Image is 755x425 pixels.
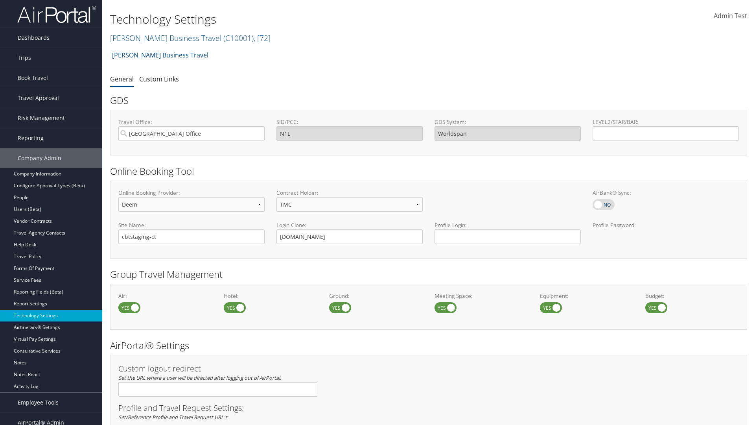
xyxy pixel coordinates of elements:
[18,48,31,68] span: Trips
[329,292,423,300] label: Ground:
[224,292,317,300] label: Hotel:
[223,33,254,43] span: ( C10001 )
[593,199,615,210] label: AirBank® Sync
[112,47,208,63] a: [PERSON_NAME] Business Travel
[18,68,48,88] span: Book Travel
[645,292,739,300] label: Budget:
[110,11,535,28] h1: Technology Settings
[18,88,59,108] span: Travel Approval
[540,292,633,300] label: Equipment:
[276,221,423,229] label: Login Clone:
[276,189,423,197] label: Contract Holder:
[18,148,61,168] span: Company Admin
[118,374,281,381] em: Set the URL where a user will be directed after logging out of AirPortal.
[118,292,212,300] label: Air:
[118,221,265,229] label: Site Name:
[118,118,265,126] label: Travel Office:
[593,221,739,244] label: Profile Password:
[110,75,134,83] a: General
[118,414,227,421] em: Set/Reference Profile and Travel Request URL's
[110,164,747,178] h2: Online Booking Tool
[139,75,179,83] a: Custom Links
[18,128,44,148] span: Reporting
[110,94,741,107] h2: GDS
[118,189,265,197] label: Online Booking Provider:
[17,5,96,24] img: airportal-logo.png
[118,404,739,412] h3: Profile and Travel Request Settings:
[714,4,747,28] a: Admin Test
[254,33,271,43] span: , [ 72 ]
[18,28,50,48] span: Dashboards
[435,118,581,126] label: GDS System:
[110,268,747,281] h2: Group Travel Management
[110,33,271,43] a: [PERSON_NAME] Business Travel
[435,229,581,244] input: Profile Login:
[110,339,747,352] h2: AirPortal® Settings
[276,118,423,126] label: SID/PCC:
[435,292,528,300] label: Meeting Space:
[118,365,317,373] h3: Custom logout redirect
[593,189,739,197] label: AirBank® Sync:
[593,118,739,126] label: LEVEL2/STAR/BAR:
[435,221,581,244] label: Profile Login:
[18,108,65,128] span: Risk Management
[714,11,747,20] span: Admin Test
[18,393,59,412] span: Employee Tools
